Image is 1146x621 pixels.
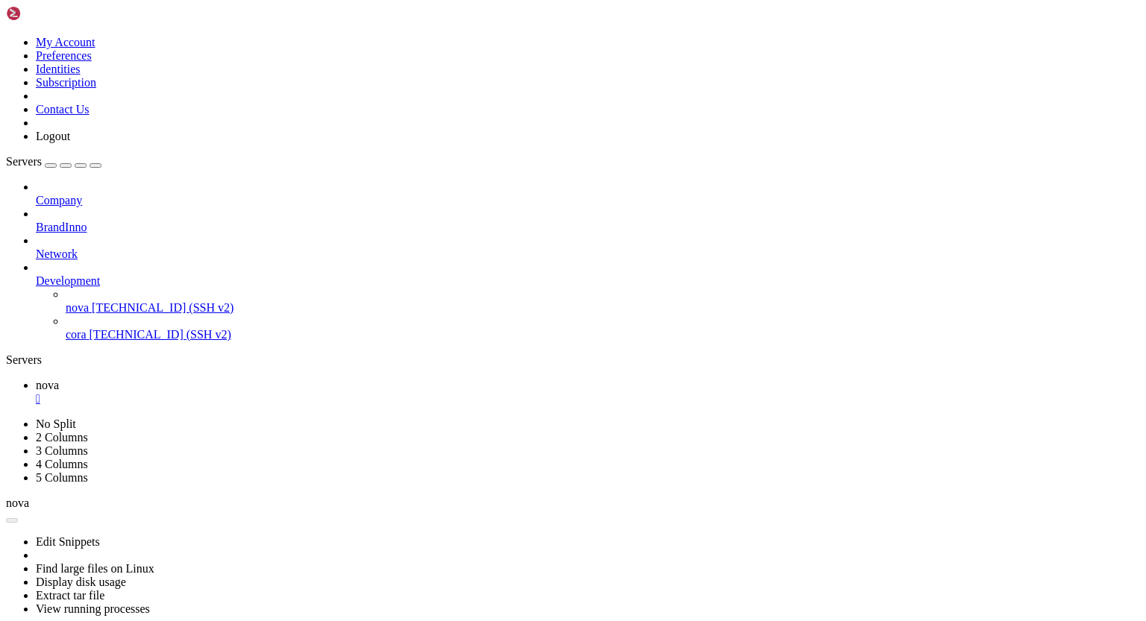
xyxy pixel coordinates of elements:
span: [TECHNICAL_ID] (SSH v2) [90,328,231,341]
a: Logout [36,130,70,142]
li: Development [36,261,1140,341]
a: View running processes [36,602,150,615]
span: Servers [6,155,42,168]
span: Network [36,248,78,260]
span: Development [36,274,100,287]
a: Find large files on Linux [36,562,154,575]
a: nova [36,379,1140,406]
span: Company [36,194,82,207]
a: nova [TECHNICAL_ID] (SSH v2) [66,301,1140,315]
a: BrandInno [36,221,1140,234]
div: Servers [6,353,1140,367]
a: My Account [36,36,95,48]
span: [TECHNICAL_ID] (SSH v2) [92,301,234,314]
a: 3 Columns [36,444,88,457]
span: nova [66,301,89,314]
span: BrandInno [36,221,87,233]
a: Contact Us [36,103,90,116]
a: Network [36,248,1140,261]
a: 5 Columns [36,471,88,484]
a: Subscription [36,76,96,89]
li: Network [36,234,1140,261]
a: Extract tar file [36,589,104,602]
a: No Split [36,417,76,430]
li: nova [TECHNICAL_ID] (SSH v2) [66,288,1140,315]
img: Shellngn [6,6,92,21]
a: Company [36,194,1140,207]
a:  [36,392,1140,406]
li: cora [TECHNICAL_ID] (SSH v2) [66,315,1140,341]
a: cora [TECHNICAL_ID] (SSH v2) [66,328,1140,341]
a: 4 Columns [36,458,88,470]
li: Company [36,180,1140,207]
a: Edit Snippets [36,535,100,548]
span: nova [6,497,29,509]
span: nova [36,379,59,391]
span: cora [66,328,87,341]
a: 2 Columns [36,431,88,444]
li: BrandInno [36,207,1140,234]
a: Preferences [36,49,92,62]
a: Display disk usage [36,576,126,588]
a: Servers [6,155,101,168]
a: Development [36,274,1140,288]
a: Identities [36,63,81,75]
